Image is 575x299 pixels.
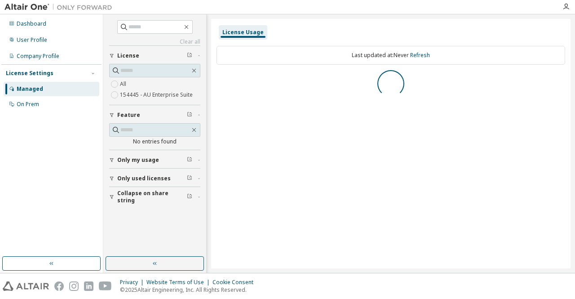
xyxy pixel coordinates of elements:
label: 154445 - AU Enterprise Suite [120,89,195,100]
label: All [120,79,128,89]
span: Clear filter [187,193,192,201]
div: Cookie Consent [212,279,259,286]
div: Managed [17,85,43,93]
span: Only my usage [117,156,159,164]
div: License Usage [222,29,264,36]
a: Clear all [109,38,200,45]
img: Altair One [4,3,117,12]
span: Only used licenses [117,175,171,182]
p: © 2025 Altair Engineering, Inc. All Rights Reserved. [120,286,259,294]
img: linkedin.svg [84,281,93,291]
div: Last updated at: Never [217,46,565,65]
div: No entries found [109,138,200,145]
span: Collapse on share string [117,190,187,204]
span: Clear filter [187,52,192,59]
button: Collapse on share string [109,187,200,207]
img: facebook.svg [54,281,64,291]
span: Feature [117,112,140,119]
img: altair_logo.svg [3,281,49,291]
div: User Profile [17,36,47,44]
button: Feature [109,105,200,125]
img: instagram.svg [69,281,79,291]
img: youtube.svg [99,281,112,291]
button: Only my usage [109,150,200,170]
div: License Settings [6,70,53,77]
button: Only used licenses [109,169,200,188]
span: Clear filter [187,156,192,164]
button: License [109,46,200,66]
div: Company Profile [17,53,59,60]
div: On Prem [17,101,39,108]
div: Dashboard [17,20,46,27]
span: Clear filter [187,112,192,119]
div: Privacy [120,279,146,286]
a: Refresh [410,51,430,59]
div: Website Terms of Use [146,279,212,286]
span: Clear filter [187,175,192,182]
span: License [117,52,139,59]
